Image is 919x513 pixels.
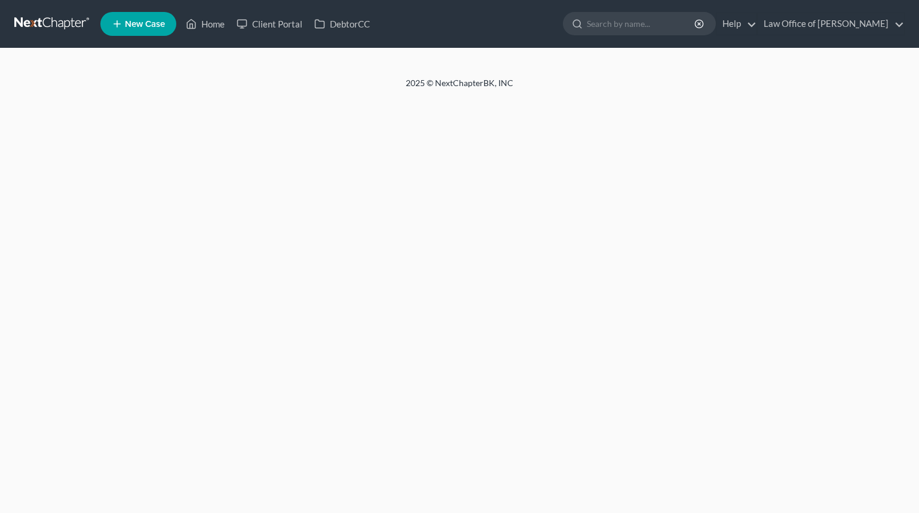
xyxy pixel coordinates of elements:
a: Law Office of [PERSON_NAME] [758,13,904,35]
a: Home [180,13,231,35]
a: DebtorCC [308,13,376,35]
a: Help [716,13,756,35]
input: Search by name... [587,13,696,35]
span: New Case [125,20,165,29]
a: Client Portal [231,13,308,35]
div: 2025 © NextChapterBK, INC [119,77,800,99]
